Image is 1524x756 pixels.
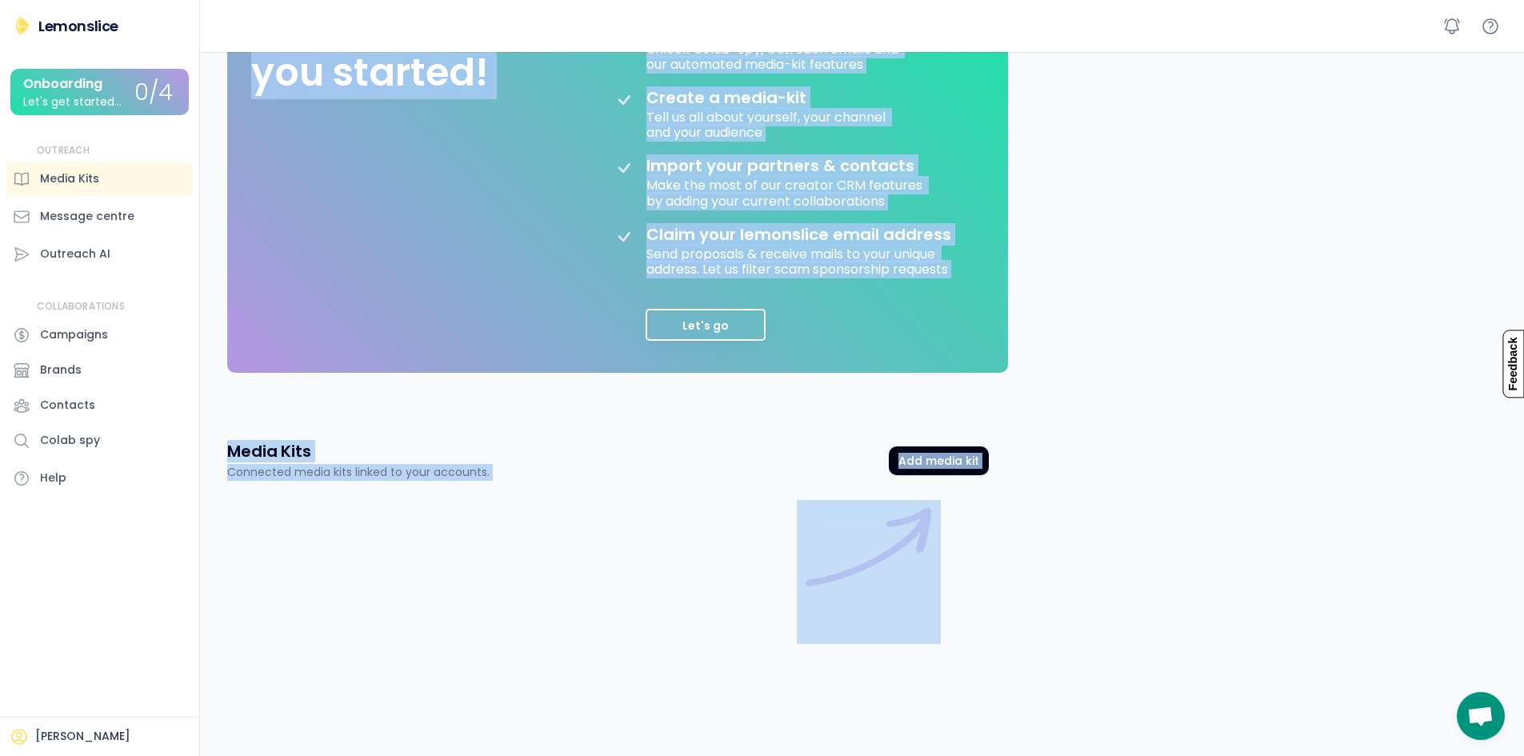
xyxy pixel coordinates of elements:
img: Lemonslice [13,16,32,35]
div: Create a media-kit [646,88,846,107]
div: Import your partners & contacts [646,156,914,175]
div: Outreach AI [40,246,110,262]
button: Let's go [646,309,766,341]
button: Add media kit [889,446,989,475]
div: Let's get you started! [251,4,488,96]
div: Let's get started... [23,96,122,108]
div: Help [40,470,66,486]
div: Onboarding [23,77,102,91]
div: OUTREACH [37,144,90,158]
div: Media Kits [40,170,99,187]
div: Claim your lemonslice email address [646,225,951,244]
div: Lemonslice [38,16,118,36]
div: Tell us all about yourself, your channel and your audience [646,107,889,140]
div: Unlock Colab-Spy, Outreach emails and our automated media-kit features [646,39,902,72]
a: Open chat [1457,692,1505,740]
div: Colab spy [40,432,100,449]
div: [PERSON_NAME] [35,729,130,745]
h3: Media Kits [227,440,311,462]
div: Connected media kits linked to your accounts. [227,464,490,481]
div: Campaigns [40,326,108,343]
div: Contacts [40,397,95,414]
div: Brands [40,362,82,378]
div: COLLABORATIONS [37,300,125,314]
div: Message centre [40,208,134,225]
div: 0/4 [134,81,173,106]
img: connect%20image%20purple.gif [797,500,941,644]
div: Send proposals & receive mails to your unique address. Let us filter scam sponsorship requests [646,244,966,277]
div: Start here [797,500,941,644]
div: Make the most of our creator CRM features by adding your current collaborations [646,175,926,208]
